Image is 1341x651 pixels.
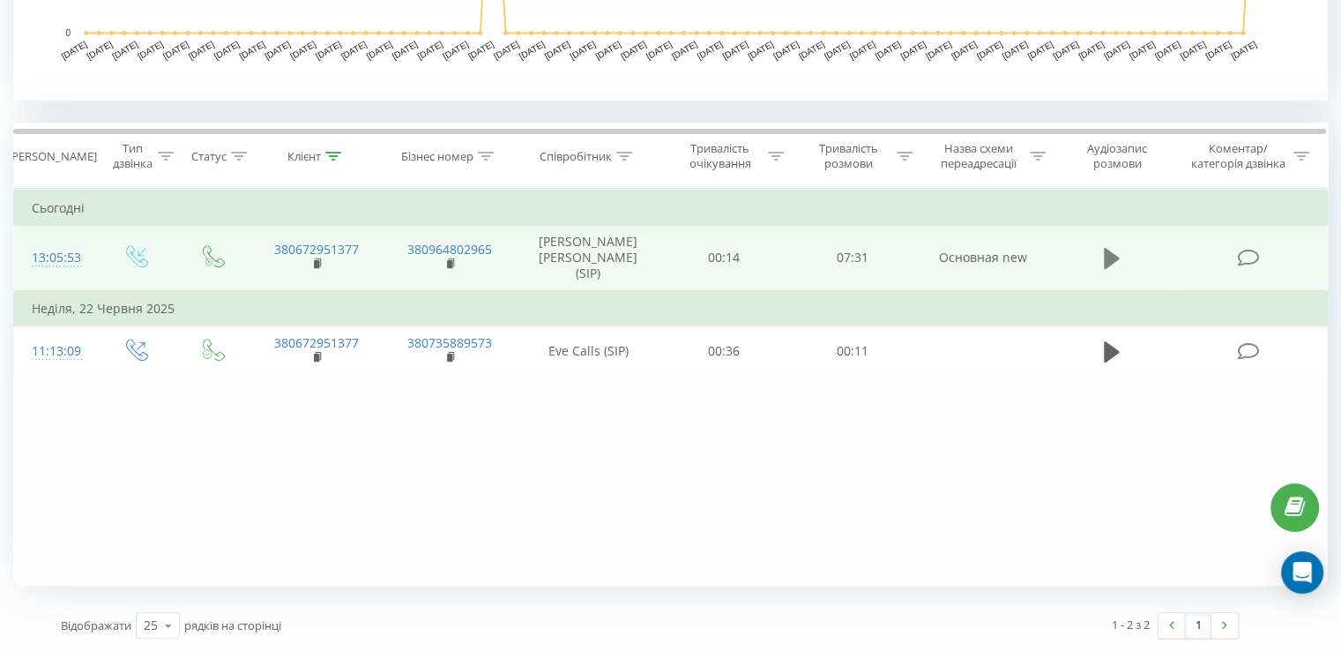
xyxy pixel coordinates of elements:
div: [PERSON_NAME] [8,149,97,164]
text: [DATE] [924,39,953,61]
text: [DATE] [212,39,242,61]
text: [DATE] [1203,39,1233,61]
div: 11:13:09 [32,334,78,369]
div: Тип дзвінка [111,141,153,171]
text: [DATE] [110,39,139,61]
text: [DATE] [975,39,1004,61]
a: 380735889573 [407,334,492,351]
td: 00:14 [660,226,788,291]
text: [DATE] [314,39,343,61]
text: [DATE] [1153,39,1182,61]
text: [DATE] [365,39,394,61]
div: Назва схеми переадресації [933,141,1025,171]
text: [DATE] [339,39,369,61]
text: [DATE] [263,39,292,61]
text: [DATE] [797,39,826,61]
text: [DATE] [238,39,267,61]
text: [DATE] [86,39,115,61]
td: 07:31 [788,226,916,291]
text: [DATE] [720,39,749,61]
text: [DATE] [1229,39,1258,61]
td: 00:36 [660,325,788,377]
text: [DATE] [1077,39,1106,61]
div: Open Intercom Messenger [1281,551,1323,594]
div: Співробітник [540,149,612,164]
div: 1 - 2 з 2 [1112,616,1150,633]
div: Клієнт [287,149,321,164]
text: [DATE] [696,39,725,61]
text: [DATE] [746,39,775,61]
text: [DATE] [848,39,877,61]
text: [DATE] [187,39,216,61]
span: Відображати [61,617,131,633]
text: 0 [65,28,71,38]
div: 25 [144,617,158,634]
text: [DATE] [568,39,597,61]
div: Тривалість очікування [676,141,764,171]
text: [DATE] [771,39,801,61]
text: [DATE] [136,39,165,61]
text: [DATE] [898,39,928,61]
a: 380672951377 [274,241,359,258]
td: Eve Calls (SIP) [517,325,660,377]
text: [DATE] [1102,39,1131,61]
text: [DATE] [950,39,979,61]
text: [DATE] [60,39,89,61]
text: [DATE] [466,39,495,61]
text: [DATE] [288,39,317,61]
span: рядків на сторінці [184,617,281,633]
td: Основная new [916,226,1049,291]
td: Неділя, 22 Червня 2025 [14,291,1328,326]
text: [DATE] [1179,39,1208,61]
td: 00:11 [788,325,916,377]
div: Бізнес номер [401,149,473,164]
text: [DATE] [619,39,648,61]
text: [DATE] [441,39,470,61]
div: Статус [191,149,227,164]
div: Тривалість розмови [804,141,892,171]
text: [DATE] [593,39,622,61]
text: [DATE] [1128,39,1157,61]
td: Сьогодні [14,191,1328,226]
td: [PERSON_NAME] [PERSON_NAME] (SIP) [517,226,660,291]
text: [DATE] [518,39,547,61]
text: [DATE] [492,39,521,61]
div: 13:05:53 [32,241,78,275]
text: [DATE] [161,39,190,61]
text: [DATE] [543,39,572,61]
text: [DATE] [670,39,699,61]
a: 380672951377 [274,334,359,351]
text: [DATE] [1001,39,1030,61]
text: [DATE] [644,39,674,61]
text: [DATE] [823,39,852,61]
text: [DATE] [415,39,444,61]
div: Коментар/категорія дзвінка [1186,141,1289,171]
text: [DATE] [391,39,420,61]
a: 380964802965 [407,241,492,258]
text: [DATE] [1026,39,1055,61]
text: [DATE] [1051,39,1080,61]
a: 1 [1185,613,1211,638]
text: [DATE] [874,39,903,61]
div: Аудіозапис розмови [1066,141,1169,171]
